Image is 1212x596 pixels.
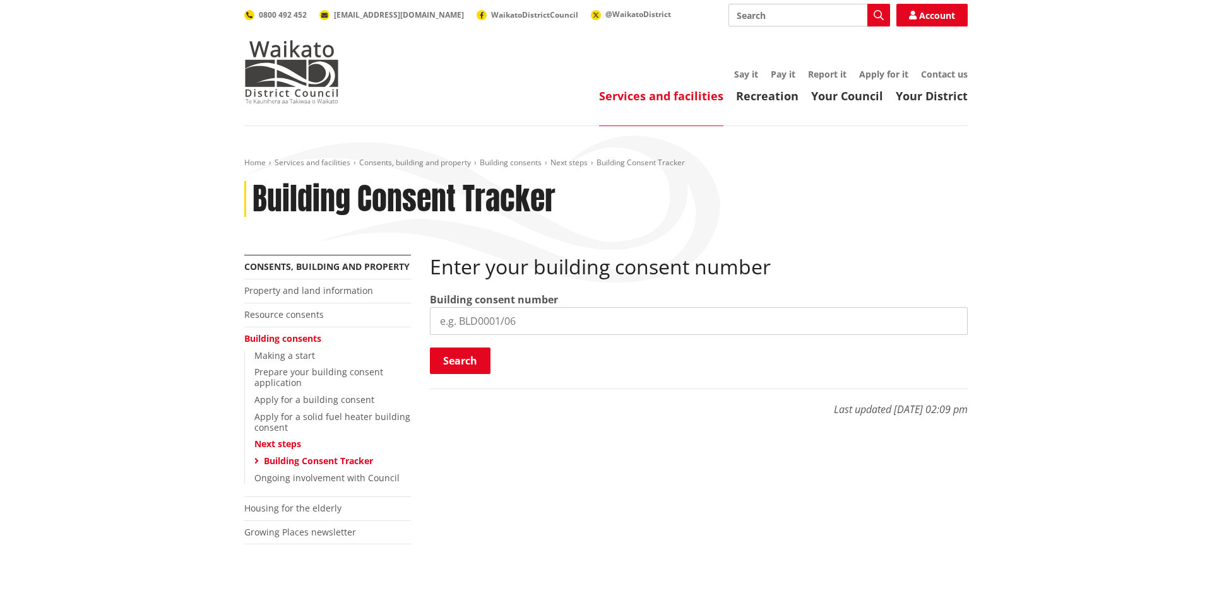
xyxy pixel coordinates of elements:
[921,68,968,80] a: Contact us
[244,284,373,296] a: Property and land information
[359,157,471,168] a: Consents, building and property
[734,68,758,80] a: Say it
[334,9,464,20] span: [EMAIL_ADDRESS][DOMAIN_NAME]
[264,455,373,467] a: Building Consent Tracker
[254,394,374,406] a: Apply for a building consent
[599,88,723,103] a: Services and facilities
[430,307,968,335] input: e.g. BLD0001/06
[244,526,356,538] a: Growing Places newsletter
[896,88,968,103] a: Your District
[252,181,555,218] h1: Building Consent Tracker
[254,411,410,433] a: Apply for a solid fuel heater building consent​
[244,308,324,320] a: Resource consents
[896,4,968,26] a: Account
[244,9,307,20] a: 0800 492 452
[244,40,339,103] img: Waikato District Council - Te Kaunihera aa Takiwaa o Waikato
[254,366,383,389] a: Prepare your building consent application
[244,157,266,168] a: Home
[597,157,685,168] span: Building Consent Tracker
[605,9,671,20] span: @WaikatoDistrict
[244,260,410,272] a: Consents, building and property
[430,389,968,417] p: Last updated [DATE] 02:09 pm
[480,157,542,168] a: Building consents
[771,68,795,80] a: Pay it
[244,158,968,168] nav: breadcrumb
[254,472,400,484] a: Ongoing involvement with Council
[728,4,890,26] input: Search input
[244,502,342,514] a: Housing for the elderly
[811,88,883,103] a: Your Council
[319,9,464,20] a: [EMAIL_ADDRESS][DOMAIN_NAME]
[244,332,321,344] a: Building consents
[430,348,490,374] button: Search
[430,255,968,279] h2: Enter your building consent number
[254,438,301,450] a: Next steps
[859,68,908,80] a: Apply for it
[259,9,307,20] span: 0800 492 452
[275,157,350,168] a: Services and facilities
[254,349,315,361] a: Making a start
[550,157,588,168] a: Next steps
[736,88,799,103] a: Recreation
[477,9,578,20] a: WaikatoDistrictCouncil
[491,9,578,20] span: WaikatoDistrictCouncil
[430,292,558,307] label: Building consent number
[591,9,671,20] a: @WaikatoDistrict
[808,68,847,80] a: Report it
